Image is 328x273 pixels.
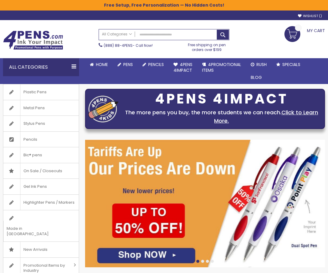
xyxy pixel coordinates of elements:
[20,147,45,163] span: Bic® pens
[3,132,79,147] a: Pencils
[282,61,300,67] span: Specials
[20,242,51,257] span: New Arrivals
[173,61,192,73] span: 4Pens 4impact
[85,140,325,267] img: /cheap-promotional-products.html
[138,58,169,71] a: Pencils
[104,43,133,48] a: (888) 88-4PENS
[256,61,267,67] span: Rush
[298,14,322,18] a: Wishlist
[20,132,40,147] span: Pencils
[3,100,79,116] a: Metal Pens
[20,116,48,131] span: Stylus Pens
[184,40,229,52] div: Free shipping on pen orders over $199
[20,179,50,194] span: Gel Ink Pens
[20,163,65,179] span: On Sale / Closeouts
[3,116,79,131] a: Stylus Pens
[3,84,79,100] a: Plastic Pens
[197,58,246,77] a: 4PROMOTIONALITEMS
[3,195,79,210] a: Highlighter Pens / Markers
[123,61,133,67] span: Pens
[202,61,241,73] span: 4PROMOTIONAL ITEMS
[246,71,267,84] a: Blog
[102,32,132,37] span: All Categories
[271,58,305,71] a: Specials
[20,100,48,116] span: Metal Pens
[3,163,79,179] a: On Sale / Closeouts
[251,74,262,80] span: Blog
[121,108,322,125] div: The more pens you buy, the more students we can reach.
[104,43,153,48] span: - Call Now!
[99,29,135,39] a: All Categories
[3,179,79,194] a: Gel Ink Pens
[113,58,138,71] a: Pens
[246,58,271,71] a: Rush
[88,95,118,123] img: four_pen_logo.png
[3,210,79,241] a: Made in [GEOGRAPHIC_DATA]
[85,58,113,71] a: Home
[3,31,63,50] img: 4Pens Custom Pens and Promotional Products
[148,61,164,67] span: Pencils
[3,242,79,257] a: New Arrivals
[3,221,64,241] span: Made in [GEOGRAPHIC_DATA]
[20,84,50,100] span: Plastic Pens
[96,61,108,67] span: Home
[169,58,197,77] a: 4Pens4impact
[121,93,322,105] div: 4PENS 4IMPACT
[20,195,78,210] span: Highlighter Pens / Markers
[3,147,79,163] a: Bic® pens
[3,58,79,76] div: All Categories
